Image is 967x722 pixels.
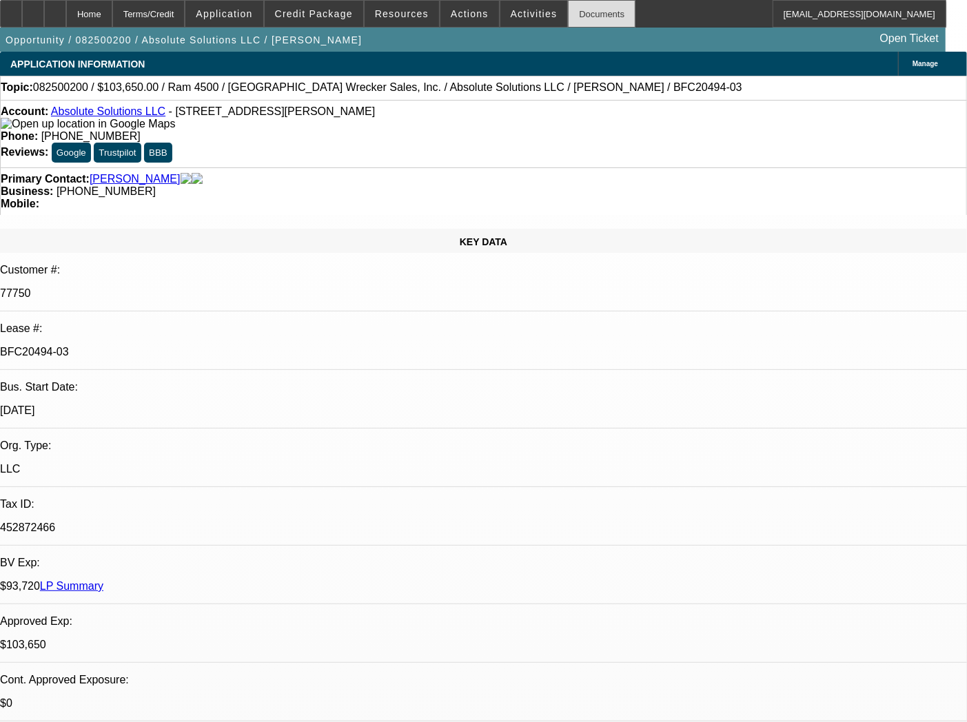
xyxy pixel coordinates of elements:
[51,105,165,117] a: Absolute Solutions LLC
[265,1,363,27] button: Credit Package
[913,60,938,68] span: Manage
[6,34,362,45] span: Opportunity / 082500200 / Absolute Solutions LLC / [PERSON_NAME]
[33,81,742,94] span: 082500200 / $103,650.00 / Ram 4500 / [GEOGRAPHIC_DATA] Wrecker Sales, Inc. / Absolute Solutions L...
[1,198,39,209] strong: Mobile:
[41,130,141,142] span: [PHONE_NUMBER]
[1,105,48,117] strong: Account:
[460,236,507,247] span: KEY DATA
[1,118,175,130] img: Open up location in Google Maps
[181,173,192,185] img: facebook-icon.png
[192,173,203,185] img: linkedin-icon.png
[275,8,353,19] span: Credit Package
[185,1,263,27] button: Application
[875,27,944,50] a: Open Ticket
[196,8,252,19] span: Application
[1,185,53,197] strong: Business:
[451,8,489,19] span: Actions
[1,146,48,158] strong: Reviews:
[1,81,33,94] strong: Topic:
[511,8,558,19] span: Activities
[365,1,439,27] button: Resources
[1,173,90,185] strong: Primary Contact:
[1,130,38,142] strong: Phone:
[440,1,499,27] button: Actions
[144,143,172,163] button: BBB
[52,143,91,163] button: Google
[169,105,376,117] span: - [STREET_ADDRESS][PERSON_NAME]
[375,8,429,19] span: Resources
[57,185,156,197] span: [PHONE_NUMBER]
[40,580,103,592] a: LP Summary
[500,1,568,27] button: Activities
[94,143,141,163] button: Trustpilot
[90,173,181,185] a: [PERSON_NAME]
[1,118,175,130] a: View Google Maps
[10,59,145,70] span: APPLICATION INFORMATION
